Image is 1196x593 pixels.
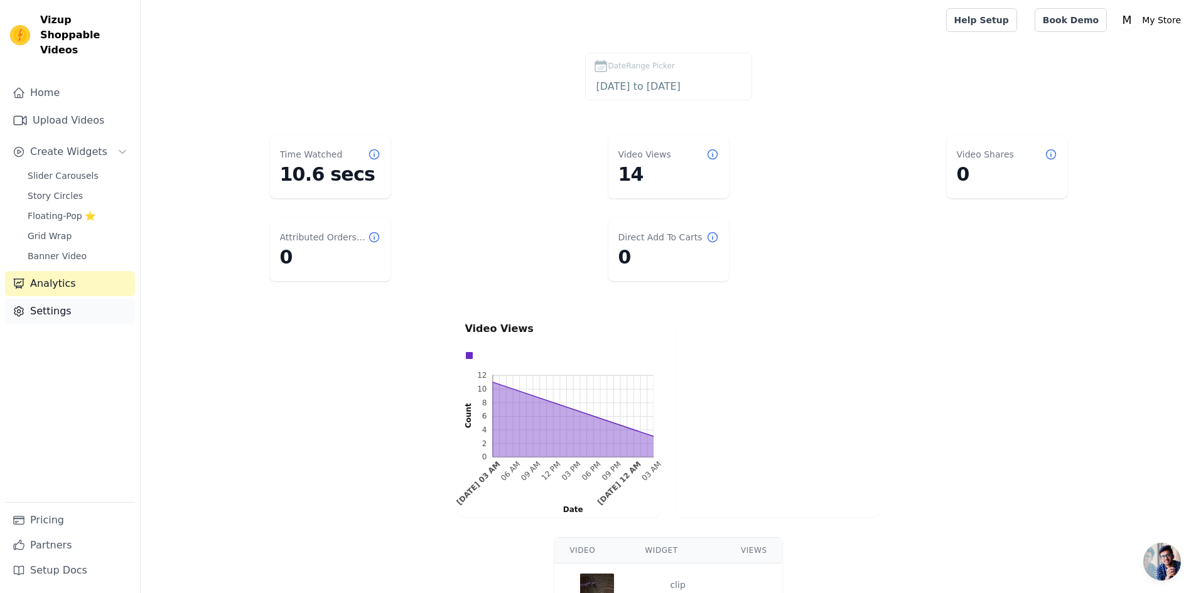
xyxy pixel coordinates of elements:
[498,459,522,483] g: Tue Sep 23 2025 06:00:00 GMT+0300 (Israel Daylight Time)
[946,8,1017,32] a: Help Setup
[464,403,473,428] text: Count
[726,538,782,564] th: Views
[640,459,663,483] g: Wed Sep 24 2025 03:00:00 GMT+0300 (Israel Daylight Time)
[957,148,1014,161] dt: Video Shares
[28,250,87,262] span: Banner Video
[563,505,583,514] text: Date
[5,299,135,324] a: Settings
[280,246,380,269] dd: 0
[482,425,487,434] text: 4
[455,459,502,506] text: [DATE] 03 AM
[482,412,487,420] text: 6
[10,25,30,45] img: Vizup
[20,187,135,205] a: Story Circles
[554,538,630,564] th: Video
[280,148,343,161] dt: Time Watched
[28,169,99,182] span: Slider Carousels
[579,459,602,482] text: 06 PM
[593,78,744,95] input: DateRange Picker
[498,459,522,483] text: 06 AM
[5,139,135,164] button: Create Widgets
[1137,9,1186,31] p: My Store
[596,459,643,506] g: Wed Sep 24 2025 00:00:00 GMT+0300 (Israel Daylight Time)
[539,459,562,482] text: 12 PM
[450,371,492,461] g: left axis
[618,246,719,269] dd: 0
[477,371,493,461] g: left ticks
[559,459,582,482] text: 03 PM
[519,459,542,483] text: 09 AM
[5,558,135,583] a: Setup Docs
[596,459,643,506] text: [DATE] 12 AM
[465,321,654,336] p: Video Views
[618,163,719,186] dd: 14
[600,459,623,482] text: 09 PM
[5,533,135,558] a: Partners
[608,60,675,72] span: DateRange Picker
[20,227,135,245] a: Grid Wrap
[28,210,95,222] span: Floating-Pop ⭐
[618,148,671,161] dt: Video Views
[482,439,487,448] text: 2
[482,398,487,407] text: 8
[630,538,726,564] th: Widget
[1143,543,1181,580] div: Open chat
[280,163,380,186] dd: 10.6 secs
[600,459,623,482] g: Tue Sep 23 2025 21:00:00 GMT+0300 (Israel Daylight Time)
[20,247,135,265] a: Banner Video
[618,231,703,243] dt: Direct Add To Carts
[28,190,83,202] span: Story Circles
[20,207,135,225] a: Floating-Pop ⭐
[20,167,135,184] a: Slider Carousels
[30,144,107,159] span: Create Widgets
[519,459,542,483] g: Tue Sep 23 2025 09:00:00 GMT+0300 (Israel Daylight Time)
[477,385,487,393] text: 10
[477,371,487,380] text: 12
[559,459,582,482] g: Tue Sep 23 2025 15:00:00 GMT+0300 (Israel Daylight Time)
[5,271,135,296] a: Analytics
[640,459,663,483] text: 03 AM
[455,459,502,506] g: Tue Sep 23 2025 03:00:00 GMT+0300 (Israel Daylight Time)
[28,230,72,242] span: Grid Wrap
[40,13,130,58] span: Vizup Shoppable Videos
[5,80,135,105] a: Home
[1123,14,1132,26] text: M
[455,457,662,506] g: bottom ticks
[5,508,135,533] a: Pricing
[280,231,368,243] dt: Attributed Orders Count
[5,108,135,133] a: Upload Videos
[957,163,1057,186] dd: 0
[539,459,562,482] g: Tue Sep 23 2025 12:00:00 GMT+0300 (Israel Daylight Time)
[462,348,650,363] div: Data groups
[1117,9,1186,31] button: M My Store
[579,459,602,482] g: Tue Sep 23 2025 18:00:00 GMT+0300 (Israel Daylight Time)
[1035,8,1107,32] a: Book Demo
[482,452,487,461] text: 0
